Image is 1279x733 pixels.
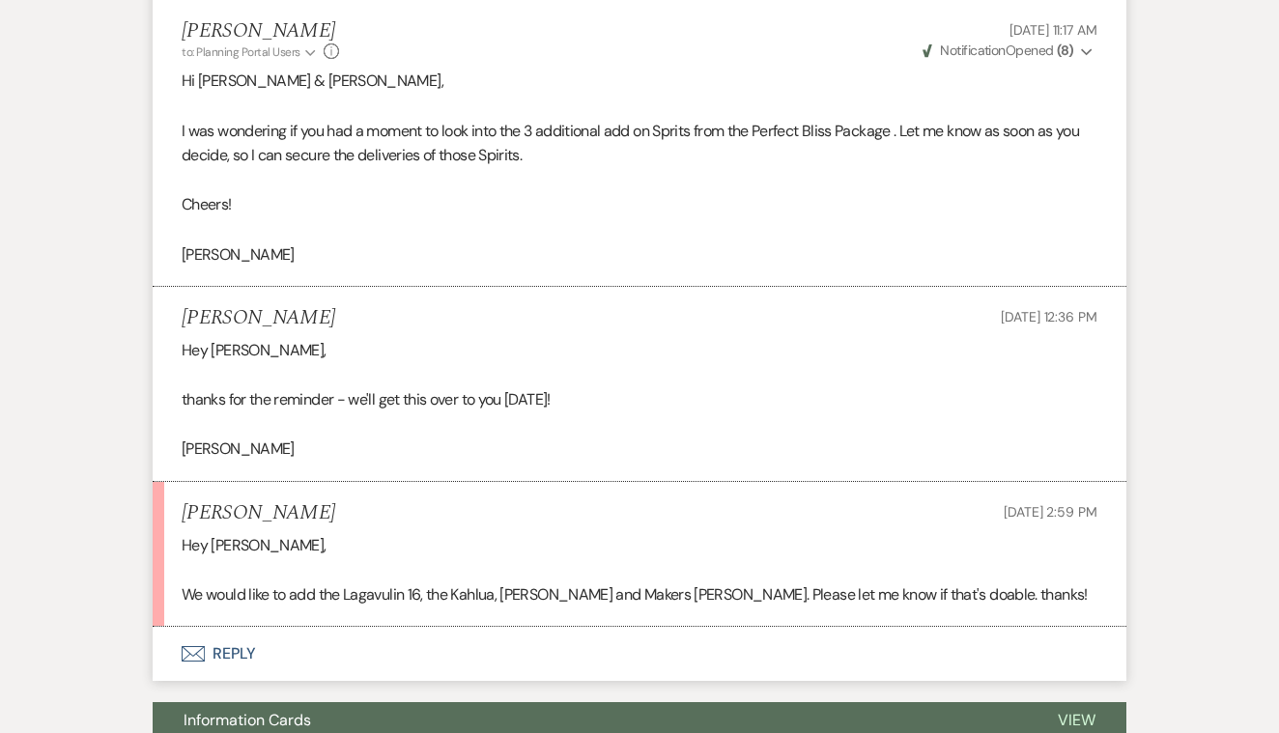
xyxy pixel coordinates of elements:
button: to: Planning Portal Users [182,43,319,61]
span: Notification [940,42,1005,59]
p: Hi [PERSON_NAME] & [PERSON_NAME], [182,69,1097,94]
p: thanks for the reminder - we'll get this over to you [DATE]! [182,387,1097,412]
button: Reply [153,627,1126,681]
p: [PERSON_NAME] [182,242,1097,268]
strong: ( 8 ) [1057,42,1073,59]
span: Information Cards [184,710,311,730]
p: Hey [PERSON_NAME], [182,533,1097,558]
span: View [1058,710,1095,730]
p: [PERSON_NAME] [182,437,1097,462]
span: to: Planning Portal Users [182,44,300,60]
p: I was wondering if you had a moment to look into the 3 additional add on Sprits from the Perfect ... [182,119,1097,168]
button: NotificationOpened (8) [920,41,1097,61]
h5: [PERSON_NAME] [182,306,335,330]
span: Opened [923,42,1073,59]
h5: [PERSON_NAME] [182,501,335,525]
span: [DATE] 12:36 PM [1001,308,1097,325]
p: Hey [PERSON_NAME], [182,338,1097,363]
span: [DATE] 2:59 PM [1004,503,1097,521]
span: [DATE] 11:17 AM [1009,21,1097,39]
p: We would like to add the Lagavulin 16, the Kahlua, [PERSON_NAME] and Makers [PERSON_NAME]. Please... [182,582,1097,607]
h5: [PERSON_NAME] [182,19,339,43]
p: Cheers! [182,192,1097,217]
